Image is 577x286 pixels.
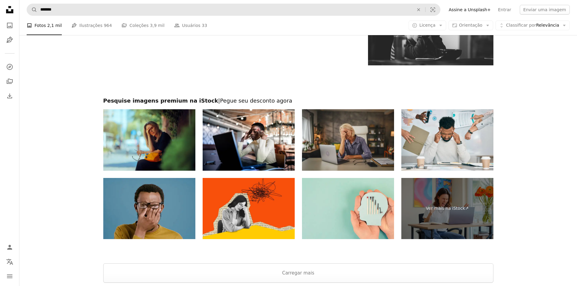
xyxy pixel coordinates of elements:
[449,21,493,30] button: Orientação
[174,16,207,35] a: Usuários 33
[520,5,570,15] button: Enviar uma imagem
[506,22,559,28] span: Relevância
[4,75,16,87] a: Coleções
[202,22,207,29] span: 33
[4,4,16,17] a: Início — Unsplash
[401,109,493,171] img: Estresse, esgotamento e homem negro cansado com dor de cabeça, frustrado ou sobrecarregado por co...
[4,90,16,102] a: Histórico de downloads
[103,109,195,171] img: Mulher estressada que sofre uma dor de cabeça descansando ao ar livre
[4,270,16,282] button: Menu
[426,4,440,15] button: Pesquisa visual
[103,263,493,283] button: Carregar mais
[496,21,570,30] button: Classificar porRelevância
[27,4,37,15] button: Pesquise na Unsplash
[71,16,112,35] a: Ilustrações 964
[203,178,295,239] img: Colagem composta da foto da imagem do esboço da arte finala da tendência do fragmento monocromáti...
[419,23,435,28] span: Licença
[445,5,495,15] a: Assine a Unsplash+
[4,241,16,253] a: Entrar / Cadastrar-se
[203,109,295,171] img: Jovem empresária trabalhando com dor de cabeça
[302,109,394,171] img: Mature senior woman work from home and have eyestrain pain
[4,19,16,31] a: Fotos
[104,22,112,29] span: 964
[412,4,425,15] button: Limpar
[4,256,16,268] button: Idioma
[103,97,493,104] h2: Pesquise imagens premium na iStock
[4,34,16,46] a: Ilustrações
[401,178,493,239] a: Ver mais na iStock↗
[218,97,292,104] span: | Pegue seu desconto agora
[459,23,482,28] span: Orientação
[27,4,440,16] form: Pesquise conteúdo visual em todo o site
[103,178,195,239] img: Homem, óculos e dor de cabeça em estúdio para estresse com vertigem, cansaço ocular ou visão emba...
[150,22,164,29] span: 3,9 mil
[506,23,536,28] span: Classificar por
[409,21,446,30] button: Licença
[302,178,394,239] img: Exhaustion and stress, burnout in hustle culture, low energy, burning matches in a chain, domino ...
[494,5,515,15] a: Entrar
[4,61,16,73] a: Explorar
[121,16,164,35] a: Coleções 3,9 mil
